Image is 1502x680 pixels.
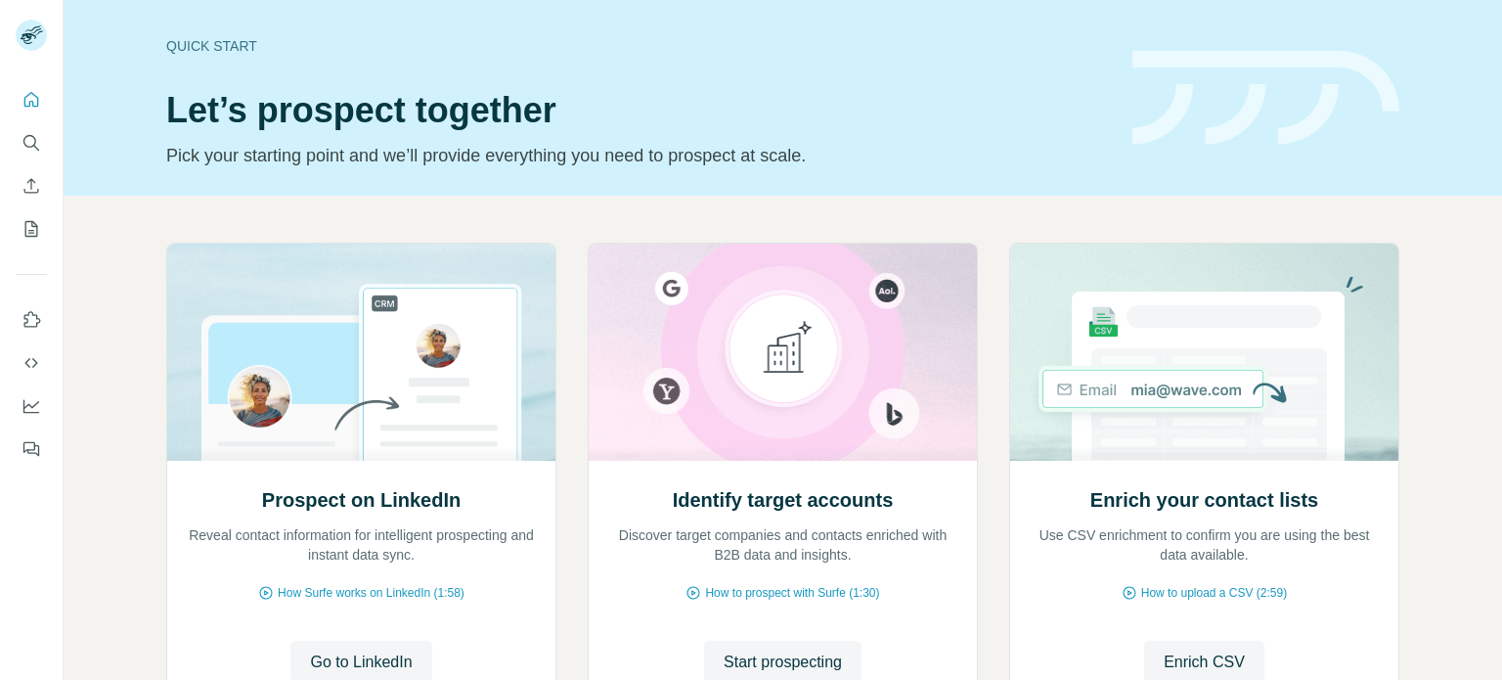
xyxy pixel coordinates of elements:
[16,431,47,467] button: Feedback
[1132,51,1399,146] img: banner
[278,584,464,602] span: How Surfe works on LinkedIn (1:58)
[1009,244,1399,461] img: Enrich your contact lists
[16,302,47,338] button: Use Surfe on LinkedIn
[724,651,842,674] span: Start prospecting
[1030,525,1379,565] p: Use CSV enrichment to confirm you are using the best data available.
[1141,584,1287,602] span: How to upload a CSV (2:59)
[16,125,47,160] button: Search
[16,168,47,204] button: Enrich CSV
[705,584,879,602] span: How to prospect with Surfe (1:30)
[16,388,47,424] button: Dashboard
[262,486,461,514] h2: Prospect on LinkedIn
[166,36,1109,56] div: Quick start
[166,142,1109,169] p: Pick your starting point and we’ll provide everything you need to prospect at scale.
[166,244,556,461] img: Prospect on LinkedIn
[588,244,978,461] img: Identify target accounts
[1164,651,1245,674] span: Enrich CSV
[166,91,1109,130] h1: Let’s prospect together
[608,525,957,565] p: Discover target companies and contacts enriched with B2B data and insights.
[16,211,47,247] button: My lists
[673,486,894,514] h2: Identify target accounts
[187,525,536,565] p: Reveal contact information for intelligent prospecting and instant data sync.
[16,82,47,117] button: Quick start
[1090,486,1318,514] h2: Enrich your contact lists
[16,345,47,381] button: Use Surfe API
[310,651,412,674] span: Go to LinkedIn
